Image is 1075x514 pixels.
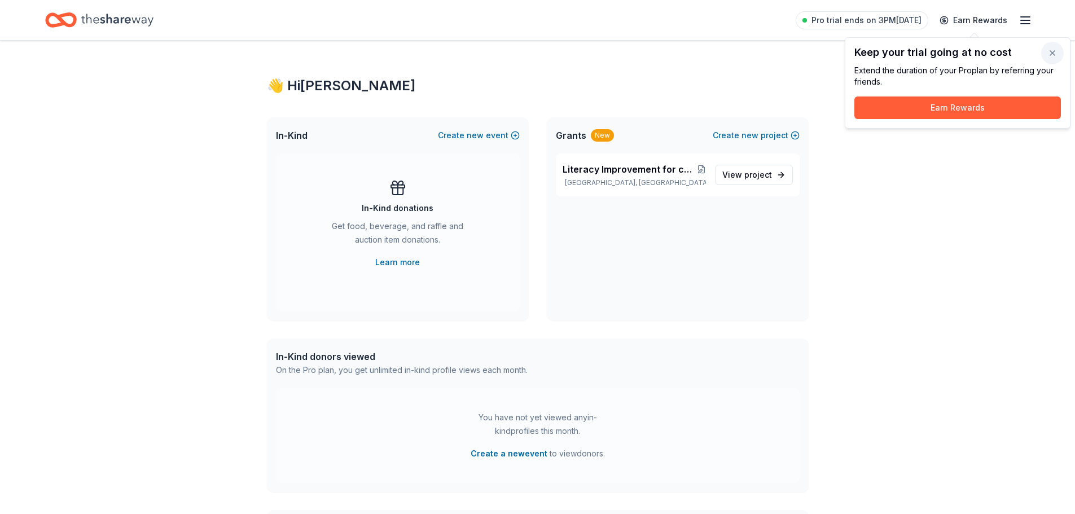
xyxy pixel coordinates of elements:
span: In-Kind [276,129,308,142]
div: You have not yet viewed any in-kind profiles this month. [467,411,608,438]
a: Earn Rewards [933,10,1014,30]
div: On the Pro plan, you get unlimited in-kind profile views each month. [276,363,528,377]
span: Literacy Improvement for children in [GEOGRAPHIC_DATA] [GEOGRAPHIC_DATA] region [563,162,697,176]
div: Keep your trial going at no cost [854,47,1061,58]
span: View [722,168,772,182]
button: Createnewevent [438,129,520,142]
div: Get food, beverage, and raffle and auction item donations. [321,219,475,251]
div: New [591,129,614,142]
div: 👋 Hi [PERSON_NAME] [267,77,809,95]
span: Grants [556,129,586,142]
button: Earn Rewards [854,96,1061,119]
a: Pro trial ends on 3PM[DATE] [796,11,928,29]
a: View project [715,165,793,185]
div: In-Kind donations [362,201,433,215]
p: [GEOGRAPHIC_DATA], [GEOGRAPHIC_DATA] [563,178,706,187]
span: new [741,129,758,142]
button: Create a newevent [471,447,547,460]
button: Createnewproject [713,129,800,142]
span: to view donors . [471,447,605,460]
span: project [744,170,772,179]
div: In-Kind donors viewed [276,350,528,363]
div: Extend the duration of your Pro plan by referring your friends. [854,65,1061,87]
span: new [467,129,484,142]
a: Learn more [375,256,420,269]
span: Pro trial ends on 3PM[DATE] [811,14,922,27]
a: Home [45,7,153,33]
